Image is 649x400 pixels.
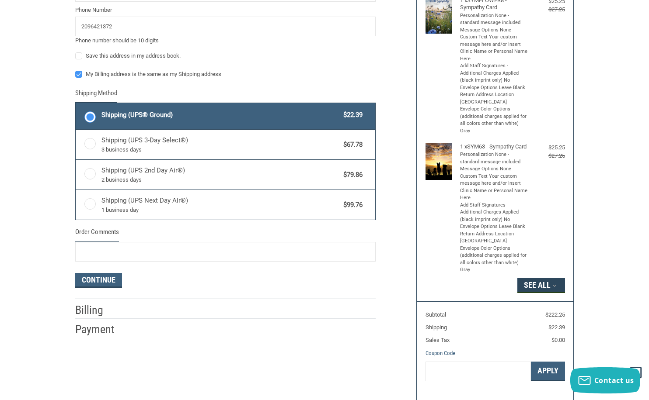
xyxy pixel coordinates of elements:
[570,367,640,393] button: Contact us
[339,140,363,150] span: $67.78
[460,84,528,92] li: Envelope Options Leave Blank
[75,88,117,103] legend: Shipping Method
[101,166,339,184] span: Shipping (UPS 2nd Day Air®)
[460,173,528,202] li: Custom Text Your custom message here and/or Insert Clinic Name or Personal Name Here
[339,110,363,120] span: $22.39
[531,362,565,381] button: Apply
[426,362,531,381] input: Gift Certificate or Coupon Code
[426,311,446,318] span: Subtotal
[460,166,528,173] li: Message Options None
[101,176,339,184] span: 2 business days
[548,324,565,331] span: $22.39
[460,91,528,106] li: Return Address Location [GEOGRAPHIC_DATA]
[460,106,528,134] li: Envelope Color Options (additional charges applied for all colors other than white) Gray
[101,110,339,120] span: Shipping (UPS® Ground)
[460,151,528,166] li: Personalization None - standard message included
[551,337,565,343] span: $0.00
[460,202,528,224] li: Add Staff Signatures - Additional Charges Applied (black imprint only) No
[545,311,565,318] span: $222.25
[75,6,376,14] label: Phone Number
[75,36,376,45] div: Phone number should be 10 digits
[75,273,122,288] button: Continue
[530,5,565,14] div: $27.25
[101,196,339,214] span: Shipping (UPS Next Day Air®)
[426,337,450,343] span: Sales Tax
[75,227,119,241] legend: Order Comments
[460,34,528,62] li: Custom Text Your custom message here and/or Insert Clinic Name or Personal Name Here
[460,27,528,34] li: Message Options None
[101,135,339,154] span: Shipping (UPS 3-Day Select®)
[530,143,565,152] div: $25.25
[339,200,363,210] span: $99.76
[75,71,376,78] label: My Billing address is the same as my Shipping address
[460,62,528,84] li: Add Staff Signatures - Additional Charges Applied (black imprint only) No
[460,223,528,231] li: Envelope Options Leave Blank
[460,143,528,150] h4: 1 x SYM63 - Sympathy Card
[426,324,447,331] span: Shipping
[460,12,528,27] li: Personalization None - standard message included
[460,231,528,245] li: Return Address Location [GEOGRAPHIC_DATA]
[101,145,339,154] span: 3 business days
[101,206,339,214] span: 1 business day
[460,245,528,274] li: Envelope Color Options (additional charges applied for all colors other than white) Gray
[75,52,376,59] label: Save this address in my address book.
[530,152,565,160] div: $27.25
[594,376,634,385] span: Contact us
[339,170,363,180] span: $79.86
[517,278,565,293] button: See All
[75,322,126,337] h2: Payment
[426,350,455,356] a: Coupon Code
[75,303,126,317] h2: Billing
